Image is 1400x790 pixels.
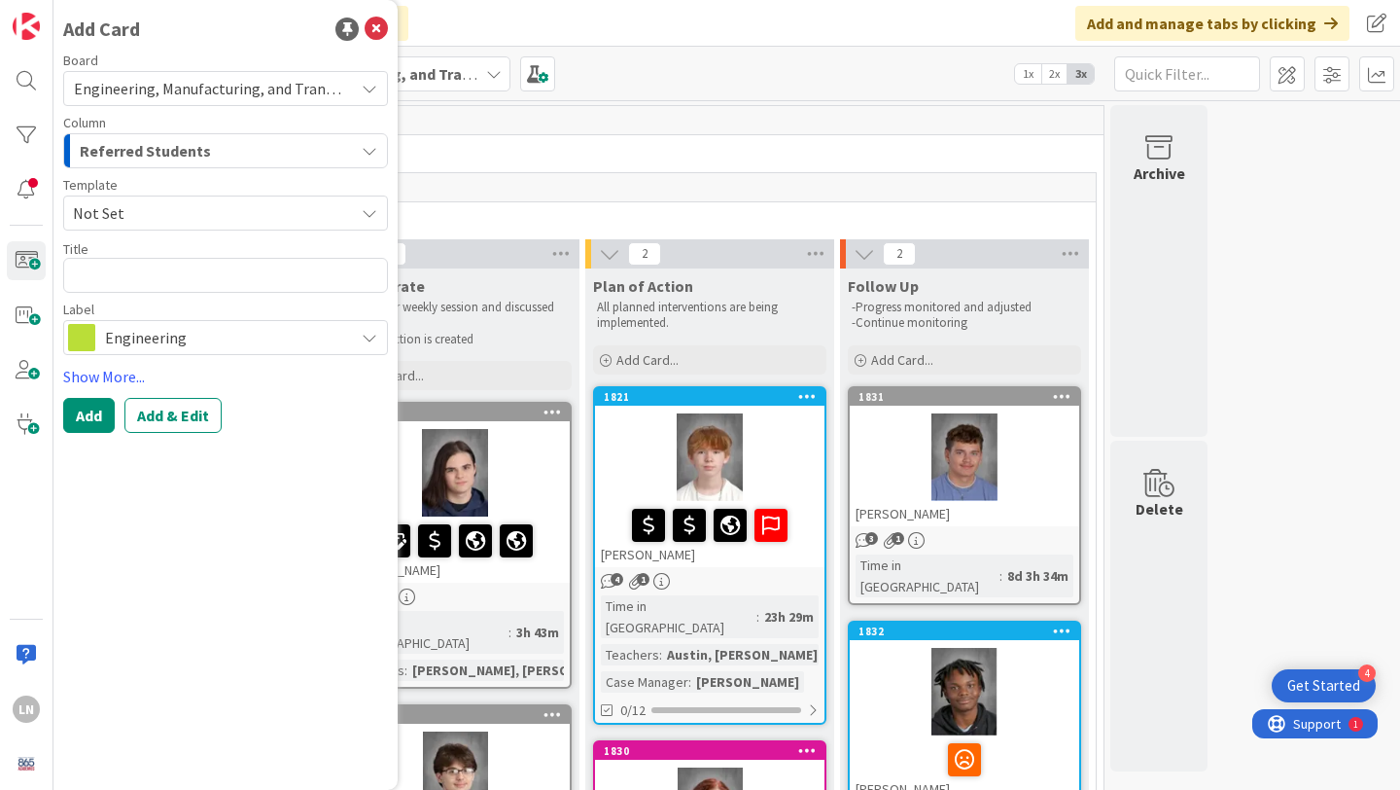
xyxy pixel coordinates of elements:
[593,276,693,296] span: Plan of Action
[63,365,388,388] a: Show More...
[858,390,1079,404] div: 1831
[13,750,40,777] img: avatar
[865,532,878,545] span: 3
[593,386,826,725] a: 1821[PERSON_NAME]Time in [GEOGRAPHIC_DATA]:23h 29mTeachers:Austin, [PERSON_NAME] (2...Case Manage...
[1114,56,1260,91] input: Quick Filter...
[63,178,118,192] span: Template
[999,565,1002,587] span: :
[79,207,1071,227] span: Academy Students (10th Grade)
[1287,676,1360,696] div: Get Started
[628,242,661,266] span: 2
[508,622,511,643] span: :
[1067,64,1094,84] span: 3x
[340,706,570,724] div: 1954
[850,623,1079,640] div: 1832
[41,3,88,26] span: Support
[662,644,849,665] div: Austin, [PERSON_NAME] (2...
[71,140,1079,160] span: EMT
[871,351,933,369] span: Add Card...
[850,388,1079,526] div: 1831[PERSON_NAME]
[852,315,1077,331] p: -Continue monitoring
[73,200,339,226] span: Not Set
[604,744,824,758] div: 1830
[80,138,211,163] span: Referred Students
[850,388,1079,406] div: 1831
[63,133,388,168] button: Referred Students
[659,644,662,665] span: :
[637,573,649,586] span: 1
[620,700,646,721] span: 0/12
[691,671,804,693] div: [PERSON_NAME]
[63,303,94,316] span: Label
[340,404,570,421] div: 1955
[756,606,759,628] span: :
[852,300,1077,315] p: -Progress monitored and adjusted
[601,644,659,665] div: Teachers
[13,696,40,723] div: LN
[611,573,623,586] span: 4
[63,240,88,258] label: Title
[595,501,824,567] div: [PERSON_NAME]
[1134,162,1185,185] div: Archive
[101,8,106,23] div: 1
[848,276,919,296] span: Follow Up
[848,386,1081,605] a: 1831[PERSON_NAME]Time in [GEOGRAPHIC_DATA]:8d 3h 34m
[349,708,570,722] div: 1954
[340,517,570,583] div: [PERSON_NAME]
[1272,669,1376,702] div: Open Get Started checklist, remaining modules: 4
[601,671,688,693] div: Case Manager
[63,15,140,44] div: Add Card
[346,611,508,654] div: Time in [GEOGRAPHIC_DATA]
[63,116,106,129] span: Column
[616,351,679,369] span: Add Card...
[856,555,999,597] div: Time in [GEOGRAPHIC_DATA]
[601,595,756,638] div: Time in [GEOGRAPHIC_DATA]
[1358,664,1376,682] div: 4
[759,606,819,628] div: 23h 29m
[63,54,98,67] span: Board
[63,398,115,433] button: Add
[124,398,222,433] button: Add & Edit
[342,332,568,347] p: -Plan of action is created
[105,324,344,351] span: Engineering
[1015,64,1041,84] span: 1x
[595,388,824,406] div: 1821
[13,13,40,40] img: Visit kanbanzone.com
[1136,497,1183,521] div: Delete
[688,671,691,693] span: :
[404,660,407,681] span: :
[74,79,399,98] span: Engineering, Manufacturing, and Transportation
[850,501,1079,526] div: [PERSON_NAME]
[595,742,824,760] div: 1830
[892,532,904,545] span: 1
[1075,6,1349,41] div: Add and manage tabs by clicking
[1041,64,1067,84] span: 2x
[338,402,572,689] a: 1955[PERSON_NAME]Time in [GEOGRAPHIC_DATA]:3h 43mTeachers:[PERSON_NAME], [PERSON_NAME], We...
[597,300,822,332] p: All planned interventions are being implemented.
[1002,565,1073,587] div: 8d 3h 34m
[349,406,570,419] div: 1955
[340,404,570,583] div: 1955[PERSON_NAME]
[595,388,824,567] div: 1821[PERSON_NAME]
[511,622,564,643] div: 3h 43m
[883,242,916,266] span: 2
[342,300,568,332] p: -Met at our weekly session and discussed student
[858,625,1079,638] div: 1832
[407,660,667,681] div: [PERSON_NAME], [PERSON_NAME], We...
[604,390,824,404] div: 1821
